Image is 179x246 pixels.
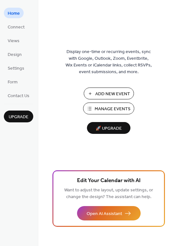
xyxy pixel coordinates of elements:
[4,90,33,101] a: Contact Us
[4,76,21,87] a: Form
[64,186,153,201] span: Want to adjust the layout, update settings, or change the design? The assistant can help.
[95,91,130,97] span: Add New Event
[8,10,20,17] span: Home
[66,49,152,75] span: Display one-time or recurring events, sync with Google, Outlook, Zoom, Eventbrite, Wix Events or ...
[77,176,141,185] span: Edit Your Calendar with AI
[77,206,141,220] button: Open AI Assistant
[83,103,134,114] button: Manage Events
[4,63,28,73] a: Settings
[8,93,29,99] span: Contact Us
[95,106,130,112] span: Manage Events
[8,51,22,58] span: Design
[87,122,130,134] button: 🚀 Upgrade
[9,114,28,120] span: Upgrade
[87,211,122,217] span: Open AI Assistant
[4,8,24,18] a: Home
[4,35,23,46] a: Views
[8,79,18,86] span: Form
[91,124,127,133] span: 🚀 Upgrade
[4,21,28,32] a: Connect
[8,65,24,72] span: Settings
[8,24,25,31] span: Connect
[4,49,26,59] a: Design
[84,88,134,99] button: Add New Event
[4,111,33,122] button: Upgrade
[8,38,19,44] span: Views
